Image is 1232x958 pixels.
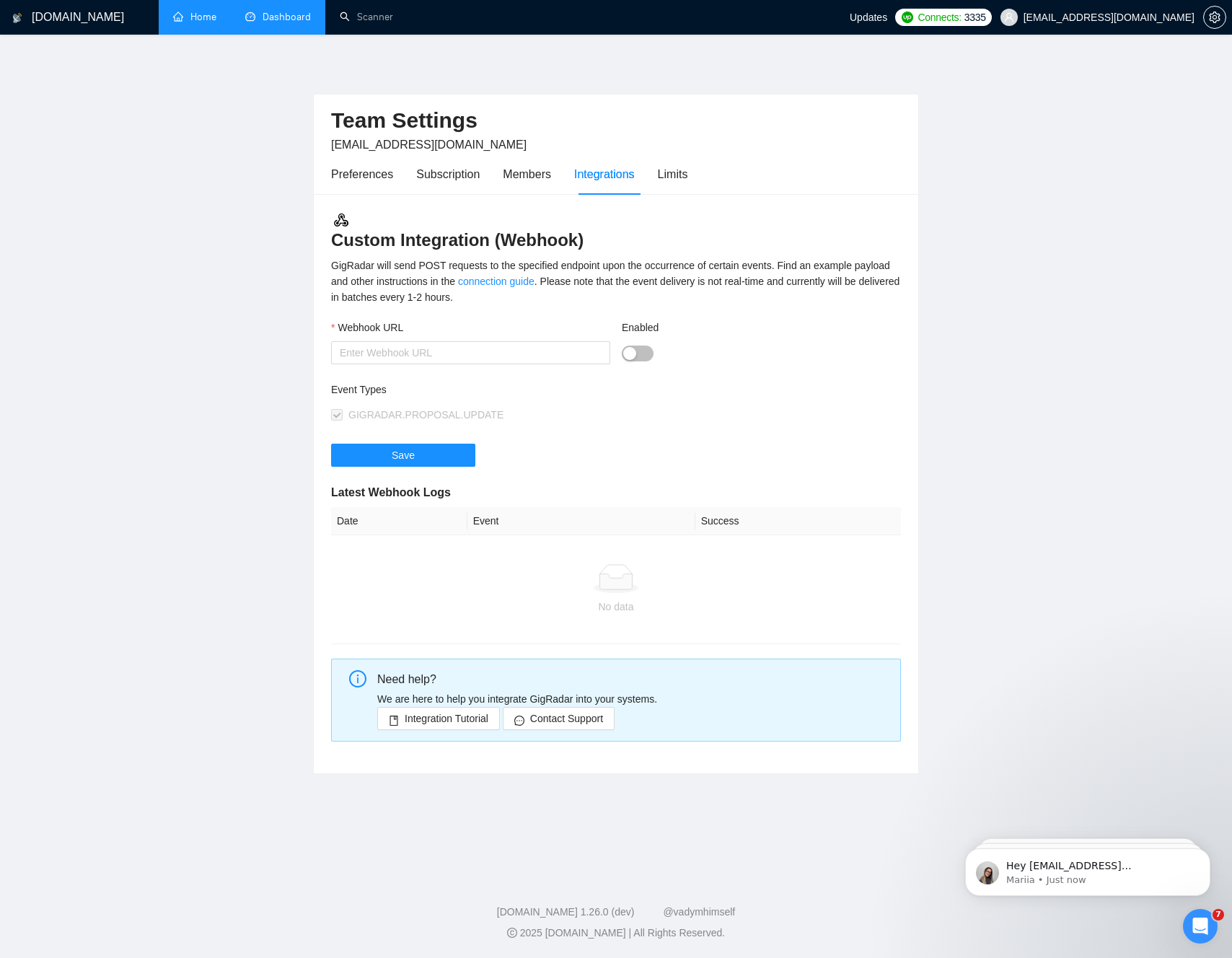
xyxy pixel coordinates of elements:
div: No data [337,599,895,615]
label: Webhook URL [331,320,403,335]
span: setting [1204,12,1226,23]
input: Webhook URL [331,341,610,364]
span: copyright [507,928,517,938]
h2: Team Settings [331,106,901,136]
span: Need help? [377,673,436,685]
span: book [389,715,399,726]
h5: Latest Webhook Logs [331,484,901,501]
a: bookIntegration Tutorial [377,713,500,724]
a: searchScanner [340,11,393,23]
img: logo [12,6,22,30]
span: [EMAIL_ADDRESS][DOMAIN_NAME] [331,139,527,151]
div: 2025 [DOMAIN_NAME] | All Rights Reserved. [12,926,1220,941]
span: Contact Support [530,711,603,726]
span: info-circle [349,670,366,687]
th: Success [695,507,901,535]
span: Connects: [918,9,961,25]
span: 7 [1213,909,1224,920]
button: setting [1203,6,1226,29]
span: message [514,715,524,726]
a: dashboardDashboard [245,11,311,23]
img: webhook.3a52c8ec.svg [333,211,350,229]
button: messageContact Support [503,707,615,730]
img: upwork-logo.png [902,12,913,23]
button: Save [331,444,475,467]
div: Members [503,165,551,183]
span: GIGRADAR.PROPOSAL.UPDATE [348,409,503,421]
div: Preferences [331,165,393,183]
button: bookIntegration Tutorial [377,707,500,730]
h3: Custom Integration (Webhook) [331,211,901,252]
a: connection guide [458,276,534,287]
div: Integrations [574,165,635,183]
label: Event Types [331,382,387,397]
div: GigRadar will send POST requests to the specified endpoint upon the occurrence of certain events.... [331,258,901,305]
a: [DOMAIN_NAME] 1.26.0 (dev) [497,906,635,918]
a: homeHome [173,11,216,23]
span: Save [392,447,415,463]
span: user [1004,12,1014,22]
div: Limits [658,165,688,183]
span: Integration Tutorial [405,711,488,726]
a: @vadymhimself [663,906,735,918]
label: Enabled [622,320,659,335]
p: We are here to help you integrate GigRadar into your systems. [377,691,889,707]
iframe: Intercom notifications message [943,818,1232,919]
button: Enabled [622,346,654,361]
div: Subscription [416,165,480,183]
a: setting [1203,12,1226,23]
iframe: Intercom live chat [1183,909,1218,944]
span: Updates [850,12,887,23]
th: Date [331,507,467,535]
th: Event [467,507,695,535]
span: 3335 [964,9,986,25]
